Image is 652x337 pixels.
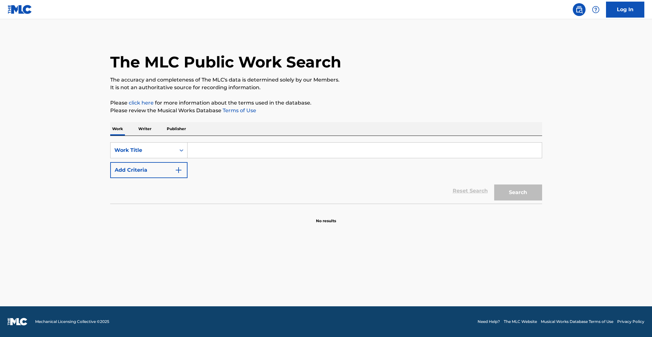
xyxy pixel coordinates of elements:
img: logo [8,318,27,325]
h1: The MLC Public Work Search [110,52,341,72]
p: Please for more information about the terms used in the database. [110,99,542,107]
form: Search Form [110,142,542,204]
p: Writer [136,122,153,136]
p: It is not an authoritative source for recording information. [110,84,542,91]
a: The MLC Website [504,319,537,325]
p: Please review the Musical Works Database [110,107,542,114]
img: search [575,6,583,13]
img: 9d2ae6d4665cec9f34b9.svg [175,166,182,174]
a: Privacy Policy [617,319,644,325]
div: Work Title [114,146,172,154]
a: Need Help? [478,319,500,325]
p: Work [110,122,125,136]
a: Public Search [573,3,586,16]
div: Help [589,3,602,16]
p: Publisher [165,122,188,136]
p: The accuracy and completeness of The MLC's data is determined solely by our Members. [110,76,542,84]
span: Mechanical Licensing Collective © 2025 [35,319,109,325]
a: Log In [606,2,644,18]
p: No results [316,210,336,224]
a: Terms of Use [221,107,256,114]
img: help [592,6,600,13]
img: MLC Logo [8,5,32,14]
a: Musical Works Database Terms of Use [541,319,613,325]
button: Add Criteria [110,162,188,178]
a: click here [129,100,154,106]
